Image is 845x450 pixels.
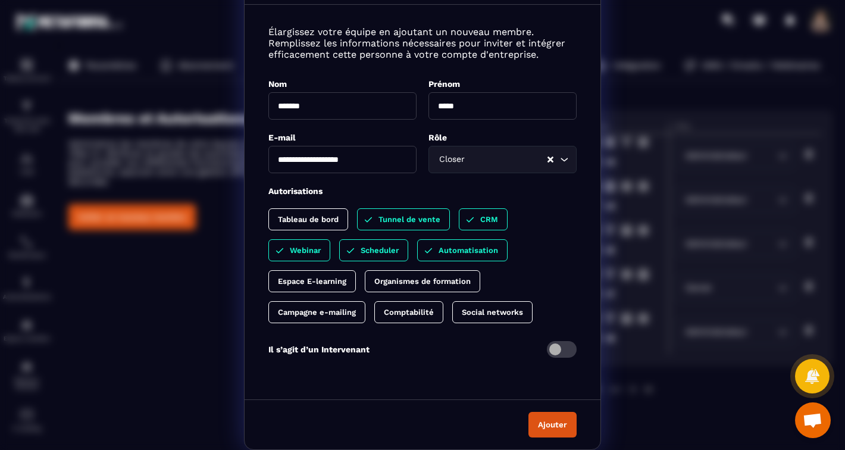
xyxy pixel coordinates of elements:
[278,277,346,286] p: Espace E-learning
[547,155,553,164] button: Clear Selected
[268,133,296,142] label: E-mail
[268,345,370,354] p: Il s’agit d’un Intervenant
[428,146,577,173] div: Search for option
[378,215,440,224] p: Tunnel de vente
[436,153,467,166] span: Closer
[361,246,399,255] p: Scheduler
[428,79,460,89] label: Prénom
[462,308,523,317] p: Social networks
[278,215,339,224] p: Tableau de bord
[428,133,447,142] label: Rôle
[268,186,323,196] label: Autorisations
[374,277,471,286] p: Organismes de formation
[528,412,577,437] button: Ajouter
[795,402,831,438] div: Ouvrir le chat
[268,79,287,89] label: Nom
[268,26,577,60] p: Élargissez votre équipe en ajoutant un nouveau membre. Remplissez les informations nécessaires po...
[467,153,546,166] input: Search for option
[439,246,498,255] p: Automatisation
[480,215,498,224] p: CRM
[278,308,356,317] p: Campagne e-mailing
[290,246,321,255] p: Webinar
[384,308,434,317] p: Comptabilité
